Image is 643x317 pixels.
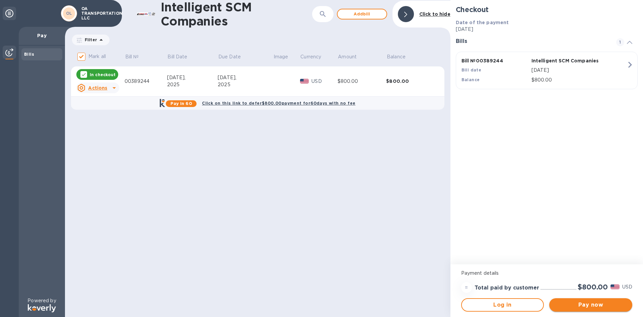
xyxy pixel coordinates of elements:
span: Due Date [218,53,249,60]
img: Logo [28,304,56,312]
p: Image [274,53,288,60]
span: 1 [616,38,624,46]
p: Currency [300,53,321,60]
p: USD [622,283,632,290]
p: Powered by [27,297,56,304]
p: Balance [387,53,406,60]
button: Addbill [337,9,387,19]
span: Bill Date [167,53,196,60]
span: Pay now [555,301,627,309]
b: Balance [461,77,480,82]
img: USD [300,79,309,84]
div: = [461,282,472,293]
p: [DATE] [456,26,638,33]
b: Click on this link to defer $800.00 payment for 60 days with no fee [202,101,355,106]
h2: Checkout [456,5,638,14]
div: 2025 [167,81,218,88]
b: OL [66,11,72,16]
button: Log in [461,298,544,312]
div: $800.00 [386,78,435,85]
b: Click to hide [419,11,450,17]
p: USD [311,78,337,85]
p: $800.00 [531,76,627,84]
div: $800.00 [338,78,386,85]
b: Pay in 60 [170,101,192,106]
p: Payment details [461,270,632,277]
p: Amount [338,53,357,60]
p: Pay [24,32,60,39]
b: Bill date [461,67,482,72]
h2: $800.00 [578,283,608,291]
span: Amount [338,53,365,60]
p: Bill № 00389244 [461,57,529,64]
p: Bill № [125,53,139,60]
p: Filter [82,37,97,43]
p: OA TRANSPORTATION LLC [81,6,115,20]
div: [DATE], [218,74,273,81]
p: Mark all [88,53,106,60]
p: [DATE] [531,67,627,74]
span: Add bill [343,10,381,18]
h3: Bills [456,38,608,45]
div: 2025 [218,81,273,88]
span: Balance [387,53,414,60]
div: [DATE], [167,74,218,81]
span: Bill № [125,53,148,60]
span: Log in [467,301,538,309]
p: Bill Date [167,53,187,60]
b: Date of the payment [456,20,509,25]
u: Actions [88,85,107,91]
b: Bills [24,52,34,57]
h3: Total paid by customer [475,285,539,291]
div: 00389244 [125,78,167,85]
button: Bill №00389244Intelligent SCM CompaniesBill date[DATE]Balance$800.00 [456,52,638,89]
button: Pay now [549,298,632,312]
p: Due Date [218,53,241,60]
img: USD [611,284,620,289]
p: Intelligent SCM Companies [531,57,599,64]
p: In checkout [90,72,116,77]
